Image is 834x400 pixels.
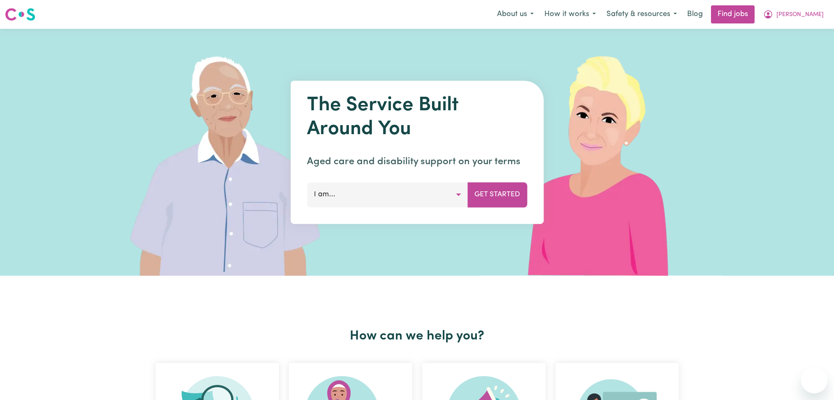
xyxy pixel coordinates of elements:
[682,5,708,23] a: Blog
[307,94,527,141] h1: The Service Built Around You
[758,6,829,23] button: My Account
[711,5,755,23] a: Find jobs
[5,5,35,24] a: Careseekers logo
[307,182,468,207] button: I am...
[601,6,682,23] button: Safety & resources
[776,10,824,19] span: [PERSON_NAME]
[151,328,684,344] h2: How can we help you?
[5,7,35,22] img: Careseekers logo
[307,154,527,169] p: Aged care and disability support on your terms
[801,367,827,393] iframe: Button to launch messaging window
[492,6,539,23] button: About us
[467,182,527,207] button: Get Started
[539,6,601,23] button: How it works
